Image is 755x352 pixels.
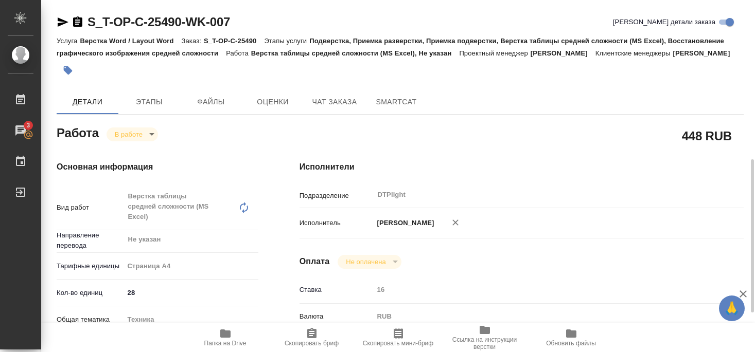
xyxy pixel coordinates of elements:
p: Верстка Word / Layout Word [80,37,181,45]
span: Папка на Drive [204,340,247,347]
span: Скопировать мини-бриф [363,340,433,347]
div: Техника [124,311,258,328]
span: Обновить файлы [546,340,596,347]
p: Тарифные единицы [57,261,124,271]
div: В работе [107,127,158,141]
span: Детали [63,96,112,108]
p: Валюта [300,311,374,322]
button: Скопировать ссылку для ЯМессенджера [57,16,69,28]
input: ✎ Введи что-нибудь [124,285,258,300]
button: Ссылка на инструкции верстки [442,323,528,352]
p: Подверстка, Приемка разверстки, Приемка подверстки, Верстка таблицы средней сложности (MS Excel),... [57,37,724,57]
p: Общая тематика [57,314,124,325]
span: SmartCat [372,96,421,108]
p: Вид работ [57,202,124,213]
button: 🙏 [719,295,745,321]
button: Папка на Drive [182,323,269,352]
p: Клиентские менеджеры [595,49,673,57]
button: Не оплачена [343,257,389,266]
div: RUB [374,308,707,325]
span: [PERSON_NAME] детали заказа [613,17,715,27]
p: Проектный менеджер [459,49,530,57]
span: Оценки [248,96,297,108]
p: Этапы услуги [264,37,309,45]
p: [PERSON_NAME] [673,49,738,57]
p: Работа [226,49,251,57]
div: Страница А4 [124,257,258,275]
span: Этапы [125,96,174,108]
h2: 448 RUB [682,127,732,144]
p: Заказ: [182,37,204,45]
button: Обновить файлы [528,323,614,352]
h4: Исполнители [300,161,744,173]
div: В работе [338,255,401,269]
a: 3 [3,118,39,143]
span: Чат заказа [310,96,359,108]
h4: Основная информация [57,161,258,173]
span: Ссылка на инструкции верстки [448,336,522,350]
p: Направление перевода [57,230,124,251]
h2: Работа [57,123,99,141]
p: Услуга [57,37,80,45]
p: S_T-OP-C-25490 [204,37,264,45]
p: Подразделение [300,191,374,201]
input: Пустое поле [374,282,707,297]
p: Исполнитель [300,218,374,228]
button: Добавить тэг [57,59,79,82]
span: Файлы [186,96,236,108]
span: 🙏 [723,298,741,319]
button: Скопировать ссылку [72,16,84,28]
button: Скопировать бриф [269,323,355,352]
p: Кол-во единиц [57,288,124,298]
button: В работе [112,130,146,139]
a: S_T-OP-C-25490-WK-007 [87,15,230,29]
span: Скопировать бриф [285,340,339,347]
p: [PERSON_NAME] [531,49,595,57]
button: Скопировать мини-бриф [355,323,442,352]
h4: Оплата [300,255,330,268]
button: Удалить исполнителя [444,211,467,234]
p: [PERSON_NAME] [374,218,434,228]
span: 3 [20,120,36,131]
p: Ставка [300,285,374,295]
p: Верстка таблицы средней сложности (MS Excel), Не указан [251,49,460,57]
